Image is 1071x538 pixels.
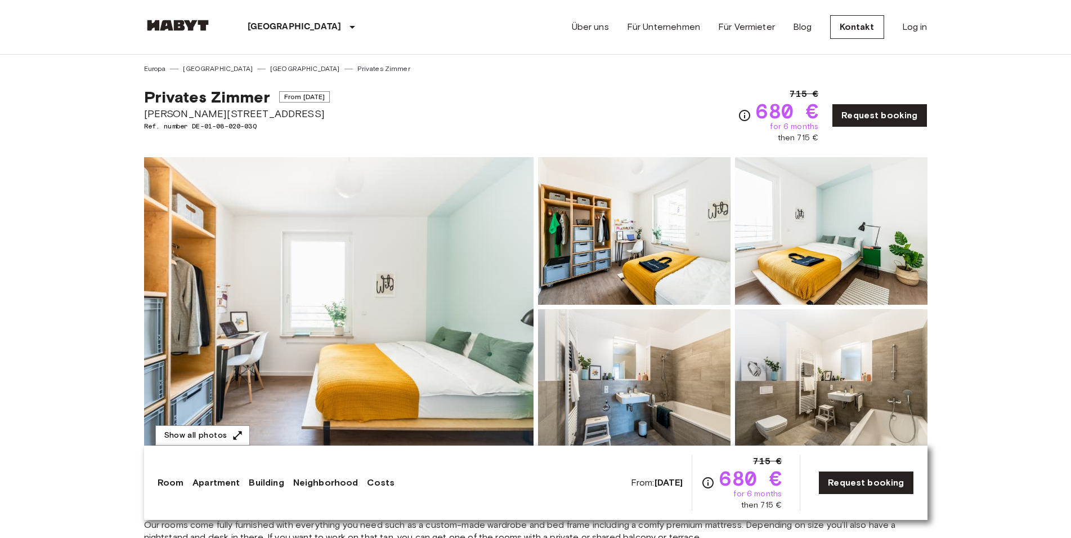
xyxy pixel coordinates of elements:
a: Log in [902,20,927,34]
b: [DATE] [655,477,683,488]
a: Building [249,476,284,490]
a: Privates Zimmer [357,64,410,74]
img: Picture of unit DE-01-08-020-03Q [538,157,731,305]
img: Habyt [144,20,212,31]
svg: Check cost overview for full price breakdown. Please note that discounts apply to new joiners onl... [701,476,715,490]
a: Request booking [832,104,927,127]
svg: Check cost overview for full price breakdown. Please note that discounts apply to new joiners onl... [738,109,751,122]
span: From: [631,477,683,489]
span: 715 € [790,87,818,101]
a: Request booking [818,471,913,495]
a: Kontakt [830,15,884,39]
a: Für Unternehmen [627,20,700,34]
span: 715 € [753,455,782,468]
span: then 715 € [741,500,782,511]
a: Room [158,476,184,490]
img: Picture of unit DE-01-08-020-03Q [735,157,927,305]
img: Marketing picture of unit DE-01-08-020-03Q [144,157,534,457]
button: Show all photos [155,425,250,446]
span: [PERSON_NAME][STREET_ADDRESS] [144,106,330,121]
p: [GEOGRAPHIC_DATA] [248,20,342,34]
img: Picture of unit DE-01-08-020-03Q [735,309,927,457]
a: Blog [793,20,812,34]
span: 680 € [756,101,818,121]
span: 680 € [719,468,782,488]
a: Neighborhood [293,476,359,490]
span: then 715 € [778,132,819,144]
img: Picture of unit DE-01-08-020-03Q [538,309,731,457]
span: for 6 months [770,121,818,132]
span: Ref. number DE-01-08-020-03Q [144,121,330,131]
a: Über uns [572,20,609,34]
a: Europa [144,64,166,74]
a: [GEOGRAPHIC_DATA] [183,64,253,74]
span: From [DATE] [279,91,330,103]
a: Costs [367,476,395,490]
a: [GEOGRAPHIC_DATA] [270,64,340,74]
span: for 6 months [733,488,782,500]
a: Apartment [192,476,240,490]
span: Privates Zimmer [144,87,270,106]
a: Für Vermieter [718,20,775,34]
